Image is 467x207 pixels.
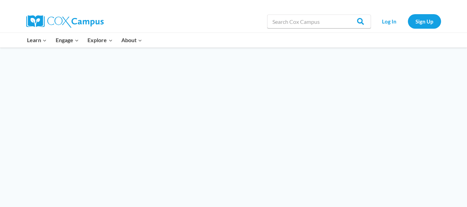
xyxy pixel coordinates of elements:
[26,15,104,28] img: Cox Campus
[374,14,441,28] nav: Secondary Navigation
[374,14,404,28] a: Log In
[121,36,142,45] span: About
[408,14,441,28] a: Sign Up
[27,36,47,45] span: Learn
[56,36,79,45] span: Engage
[267,15,371,28] input: Search Cox Campus
[23,33,147,47] nav: Primary Navigation
[87,36,112,45] span: Explore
